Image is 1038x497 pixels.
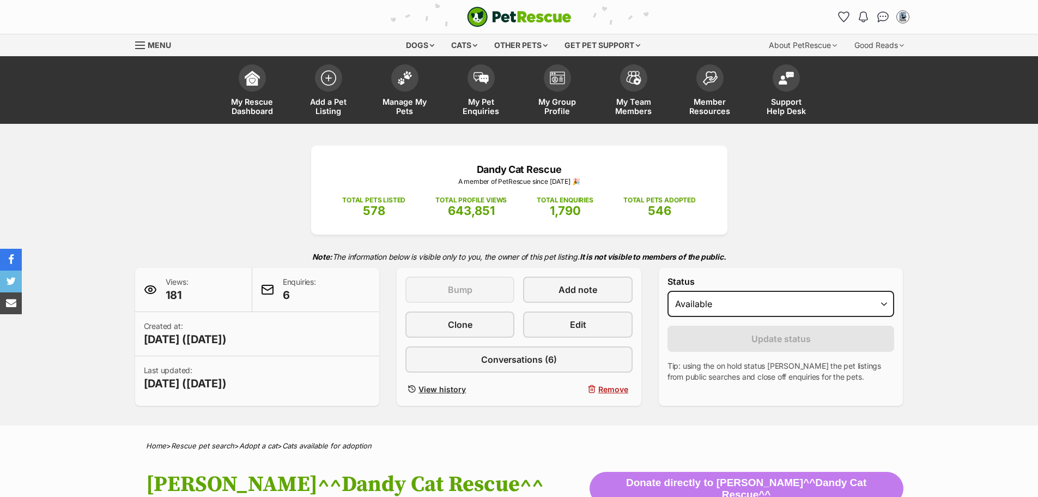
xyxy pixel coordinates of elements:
[327,177,711,187] p: A member of PetRescue since [DATE] 🎉
[397,71,412,85] img: manage-my-pets-icon-02211641906a0b7f246fdf0571729dbe1e7629f14944591b6c1af311fb30b64b.svg
[519,59,596,124] a: My Group Profile
[405,381,514,397] a: View history
[667,361,895,382] p: Tip: using the on hold status [PERSON_NAME] the pet listings from public searches and close off e...
[148,40,171,50] span: Menu
[448,283,472,296] span: Bump
[119,442,920,450] div: > > >
[304,97,353,116] span: Add a Pet Listing
[761,34,845,56] div: About PetRescue
[283,288,316,303] span: 6
[537,195,593,205] p: TOTAL ENQUIRIES
[550,203,581,218] span: 1,790
[474,72,489,84] img: pet-enquiries-icon-7e3ad2cf08bfb03b45e93fb7055b45f3efa6380592205ae92323e6603595dc1f.svg
[570,318,586,331] span: Edit
[342,195,405,205] p: TOTAL PETS LISTED
[444,34,485,56] div: Cats
[702,71,718,86] img: member-resources-icon-8e73f808a243e03378d46382f2149f9095a855e16c252ad45f914b54edf8863c.svg
[290,59,367,124] a: Add a Pet Listing
[762,97,811,116] span: Support Help Desk
[596,59,672,124] a: My Team Members
[557,34,648,56] div: Get pet support
[467,7,572,27] img: logo-cat-932fe2b9b8326f06289b0f2fb663e598f794de774fb13d1741a6617ecf9a85b4.svg
[835,8,912,26] ul: Account quick links
[418,384,466,395] span: View history
[623,195,696,205] p: TOTAL PETS ADOPTED
[667,277,895,286] label: Status
[214,59,290,124] a: My Rescue Dashboard
[435,195,507,205] p: TOTAL PROFILE VIEWS
[875,8,892,26] a: Conversations
[166,288,189,303] span: 181
[598,384,628,395] span: Remove
[228,97,277,116] span: My Rescue Dashboard
[166,277,189,303] p: Views:
[135,34,179,54] a: Menu
[855,8,872,26] button: Notifications
[405,312,514,338] a: Clone
[144,332,227,347] span: [DATE] ([DATE])
[282,441,372,450] a: Cats available for adoption
[847,34,912,56] div: Good Reads
[405,346,633,373] a: Conversations (6)
[144,365,227,391] p: Last updated:
[448,203,495,218] span: 643,851
[398,34,442,56] div: Dogs
[667,326,895,352] button: Update status
[144,376,227,391] span: [DATE] ([DATE])
[135,245,903,268] p: The information below is visible only to you, the owner of this pet listing.
[245,70,260,86] img: dashboard-icon-eb2f2d2d3e046f16d808141f083e7271f6b2e854fb5c12c21221c1fb7104beca.svg
[457,97,506,116] span: My Pet Enquiries
[835,8,853,26] a: Favourites
[448,318,472,331] span: Clone
[648,203,671,218] span: 546
[481,353,557,366] span: Conversations (6)
[144,321,227,347] p: Created at:
[367,59,443,124] a: Manage My Pets
[467,7,572,27] a: PetRescue
[239,441,277,450] a: Adopt a cat
[327,162,711,177] p: Dandy Cat Rescue
[146,441,166,450] a: Home
[443,59,519,124] a: My Pet Enquiries
[779,71,794,85] img: help-desk-icon-fdf02630f3aa405de69fd3d07c3f3aa587a6932b1a1747fa1d2bba05be0121f9.svg
[685,97,735,116] span: Member Resources
[894,8,912,26] button: My account
[171,441,234,450] a: Rescue pet search
[363,203,385,218] span: 578
[609,97,658,116] span: My Team Members
[487,34,555,56] div: Other pets
[877,11,889,22] img: chat-41dd97257d64d25036548639549fe6c8038ab92f7586957e7f3b1b290dea8141.svg
[533,97,582,116] span: My Group Profile
[748,59,824,124] a: Support Help Desk
[283,277,316,303] p: Enquiries:
[146,472,590,497] h1: [PERSON_NAME]^^Dandy Cat Rescue^^
[672,59,748,124] a: Member Resources
[523,312,632,338] a: Edit
[859,11,867,22] img: notifications-46538b983faf8c2785f20acdc204bb7945ddae34d4c08c2a6579f10ce5e182be.svg
[405,277,514,303] button: Bump
[580,252,726,261] strong: It is not visible to members of the public.
[897,11,908,22] img: Melissa Mitchell profile pic
[550,71,565,85] img: group-profile-icon-3fa3cf56718a62981997c0bc7e787c4b2cf8bcc04b72c1350f741eb67cf2f40e.svg
[312,252,332,261] strong: Note:
[380,97,429,116] span: Manage My Pets
[559,283,597,296] span: Add note
[626,71,641,85] img: team-members-icon-5396bd8760b3fe7c0b43da4ab00e1e3bb1a5d9ba89233759b79545d2d3fc5d0d.svg
[321,70,336,86] img: add-pet-listing-icon-0afa8454b4691262ce3f59096e99ab1cd57d4a30225e0717b998d2c9b9846f56.svg
[523,381,632,397] button: Remove
[523,277,632,303] a: Add note
[751,332,811,345] span: Update status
